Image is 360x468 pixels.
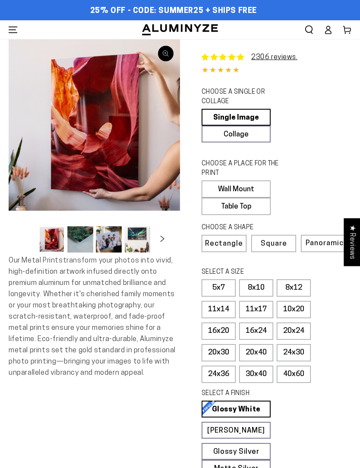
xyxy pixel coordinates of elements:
span: 25% OFF - Code: SUMMER25 + Ships Free [90,6,257,16]
button: Load image 2 in gallery view [67,226,93,253]
label: 16x24 [239,323,273,340]
a: 2306 reviews. [251,54,297,61]
label: Table Top [202,198,271,215]
button: Slide left [17,230,36,249]
a: Collage [202,126,271,142]
label: 20x30 [202,344,236,361]
label: 16x20 [202,323,236,340]
img: Aluminyze [141,23,219,36]
label: 8x10 [239,279,273,297]
a: [PERSON_NAME] [202,422,271,439]
label: 40x60 [277,366,311,383]
label: 8x12 [277,279,311,297]
label: 11x14 [202,301,236,318]
legend: CHOOSE A SHAPE [202,223,288,233]
label: 5x7 [202,279,236,297]
button: Load image 4 in gallery view [124,226,150,253]
label: 20x24 [277,323,311,340]
legend: SELECT A FINISH [202,389,288,398]
span: Our Metal Prints transform your photos into vivid, high-definition artwork infused directly onto ... [9,257,176,376]
label: 24x30 [277,344,311,361]
legend: CHOOSE A PLACE FOR THE PRINT [202,159,288,178]
a: Glossy White [202,401,271,417]
legend: SELECT A SIZE [202,268,288,277]
div: Click to open Judge.me floating reviews tab [344,218,360,266]
a: Glossy Silver [202,443,271,460]
legend: CHOOSE A SINGLE OR COLLAGE [202,88,288,107]
div: 4.85 out of 5.0 stars [202,65,351,77]
span: Rectangle [205,240,243,247]
span: Panoramic [306,240,344,247]
label: 20x40 [239,344,273,361]
button: Load image 1 in gallery view [39,226,65,253]
summary: Search our site [300,20,319,39]
button: Slide right [153,230,172,249]
button: Load image 3 in gallery view [96,226,122,253]
label: 10x20 [277,301,311,318]
label: 11x17 [239,301,273,318]
a: 2306 reviews. [202,52,297,63]
summary: Menu [3,20,22,39]
label: 24x36 [202,366,236,383]
label: Wall Mount [202,180,271,198]
a: Single Image [202,109,271,126]
label: 30x40 [239,366,273,383]
span: Square [261,240,287,247]
media-gallery: Gallery Viewer [9,39,180,255]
